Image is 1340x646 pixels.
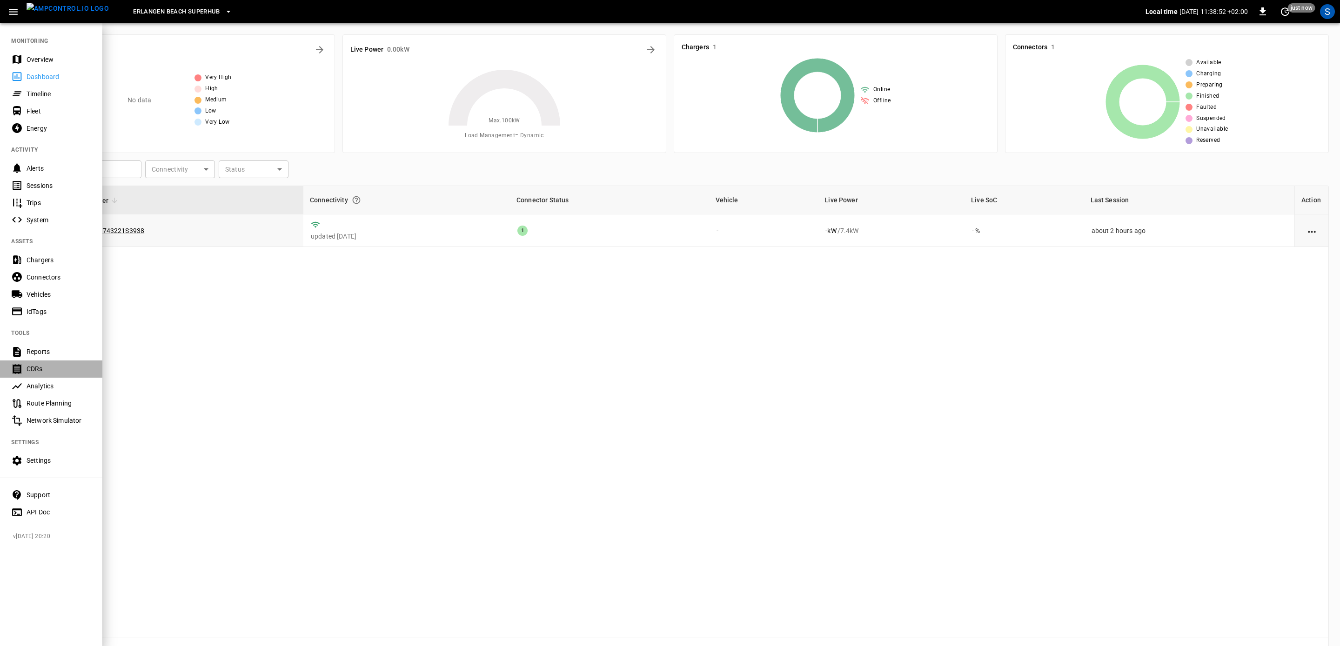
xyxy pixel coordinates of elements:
[27,364,91,373] div: CDRs
[27,399,91,408] div: Route Planning
[1146,7,1178,16] p: Local time
[27,89,91,99] div: Timeline
[27,107,91,116] div: Fleet
[27,347,91,356] div: Reports
[27,273,91,282] div: Connectors
[27,290,91,299] div: Vehicles
[27,198,91,207] div: Trips
[27,416,91,425] div: Network Simulator
[27,181,91,190] div: Sessions
[27,381,91,391] div: Analytics
[1320,4,1335,19] div: profile-icon
[27,507,91,517] div: API Doc
[27,456,91,465] div: Settings
[1288,3,1315,13] span: just now
[1179,7,1248,16] p: [DATE] 11:38:52 +02:00
[27,124,91,133] div: Energy
[27,72,91,81] div: Dashboard
[27,3,109,14] img: ampcontrol.io logo
[1278,4,1293,19] button: set refresh interval
[27,255,91,265] div: Chargers
[27,490,91,499] div: Support
[27,164,91,173] div: Alerts
[13,532,95,541] span: v [DATE] 20:20
[27,307,91,316] div: IdTags
[133,7,220,17] span: Erlangen Beach Superhub
[27,215,91,225] div: System
[27,55,91,64] div: Overview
